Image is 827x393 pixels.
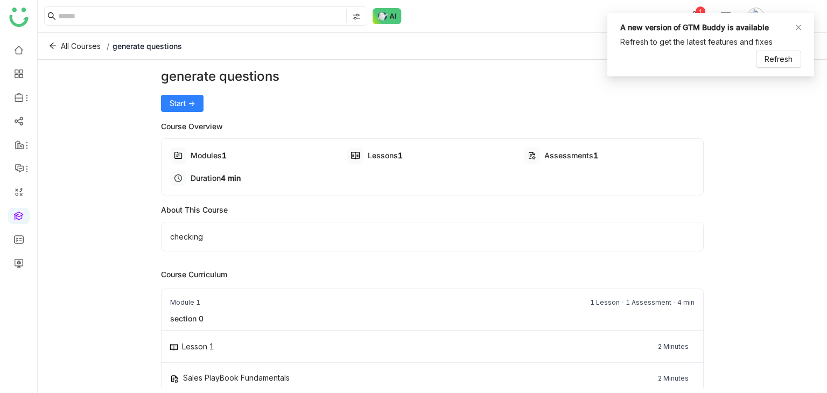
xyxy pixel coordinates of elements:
span: 1 [398,151,403,160]
button: Refresh [756,51,801,68]
img: logo [9,8,29,27]
span: 1 [593,151,598,160]
button: arif test [745,8,814,25]
img: type [351,151,360,160]
span: Assessments [544,151,593,160]
span: generate questions [113,41,182,51]
div: Module 1 [170,298,200,307]
span: All Courses [61,40,101,52]
span: Lessons [368,151,398,160]
span: 1 [222,151,227,160]
div: Refresh to get the latest features and fixes [620,36,773,48]
img: ask-buddy-normal.svg [373,8,402,24]
span: / [107,41,109,51]
div: About This Course [161,204,704,215]
img: type [170,375,179,383]
img: help.svg [720,12,731,23]
div: Sales PlayBook Fundamentals [183,373,290,382]
div: A new version of GTM Buddy is available [620,22,769,33]
div: 2 Minutes [658,374,689,383]
div: 1 [696,6,705,16]
div: checking [161,222,704,251]
span: Modules [191,151,222,160]
div: 1 Lesson 1 Assessment 4 min [590,298,695,307]
div: Course Overview [161,121,704,132]
span: arif test [769,10,797,22]
button: All Courses [46,38,103,55]
img: type [528,151,536,160]
img: type [170,344,178,350]
span: 4 min [221,173,241,183]
div: section 0 [162,313,212,324]
img: type [174,151,183,160]
div: 2 Minutes [658,342,689,352]
button: Start -> [161,95,204,112]
span: Start -> [170,97,195,109]
span: Refresh [765,53,793,65]
div: Lesson 1 [182,342,214,351]
img: avatar [747,8,765,25]
div: generate questions [161,67,704,86]
img: search-type.svg [352,12,361,21]
span: Duration [191,173,221,183]
div: Course Curriculum [161,269,704,280]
